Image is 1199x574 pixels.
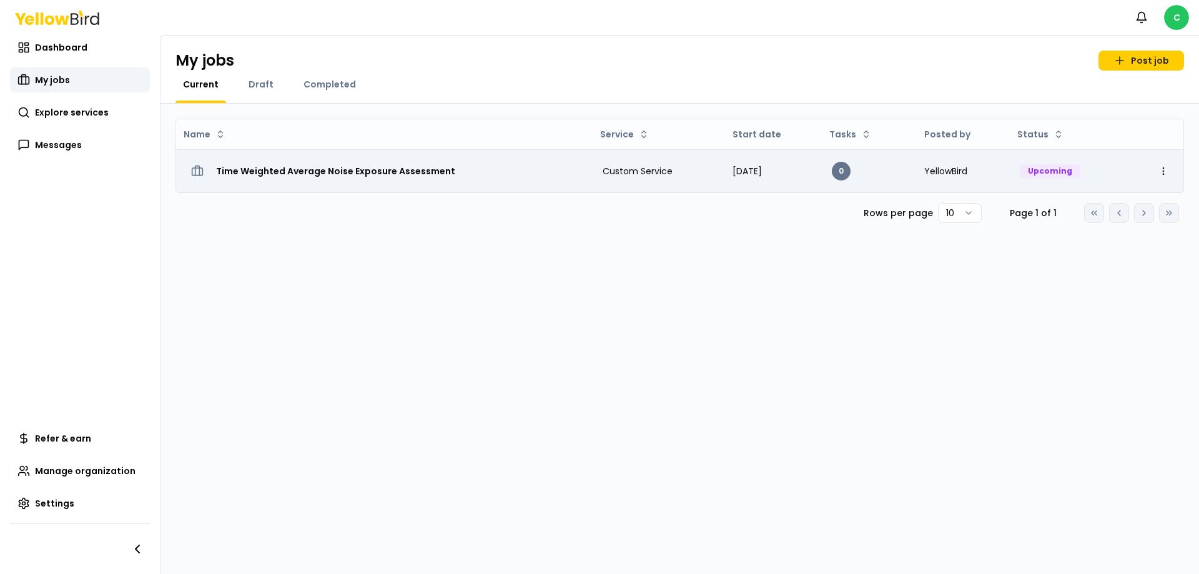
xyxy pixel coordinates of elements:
a: Refer & earn [10,426,150,451]
div: Page 1 of 1 [1002,207,1064,219]
a: Post job [1098,51,1184,71]
div: Upcoming [1020,164,1080,178]
th: Start date [723,119,822,149]
h3: Time Weighted Average Noise Exposure Assessment [216,160,455,182]
span: Refer & earn [35,432,91,445]
td: YellowBird [914,149,1010,192]
span: C [1164,5,1189,30]
span: [DATE] [733,165,762,177]
span: Dashboard [35,41,87,54]
a: Current [175,78,226,91]
a: My jobs [10,67,150,92]
a: Settings [10,491,150,516]
th: Posted by [914,119,1010,149]
span: Completed [303,78,356,91]
span: My jobs [35,74,70,86]
button: Status [1012,124,1068,144]
span: Service [600,128,634,141]
span: Draft [249,78,274,91]
span: Name [184,128,210,141]
button: Name [179,124,230,144]
a: Manage organization [10,458,150,483]
button: Tasks [824,124,876,144]
div: 0 [832,162,851,181]
p: Rows per page [864,207,933,219]
a: Messages [10,132,150,157]
span: Custom Service [603,165,673,177]
button: Service [595,124,654,144]
span: Explore services [35,106,109,119]
span: Status [1017,128,1049,141]
span: Tasks [829,128,856,141]
span: Messages [35,139,82,151]
h1: My jobs [175,51,234,71]
span: Current [183,78,219,91]
a: Completed [296,78,363,91]
a: Draft [241,78,281,91]
a: Explore services [10,100,150,125]
span: Settings [35,497,74,510]
a: Dashboard [10,35,150,60]
span: Manage organization [35,465,136,477]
